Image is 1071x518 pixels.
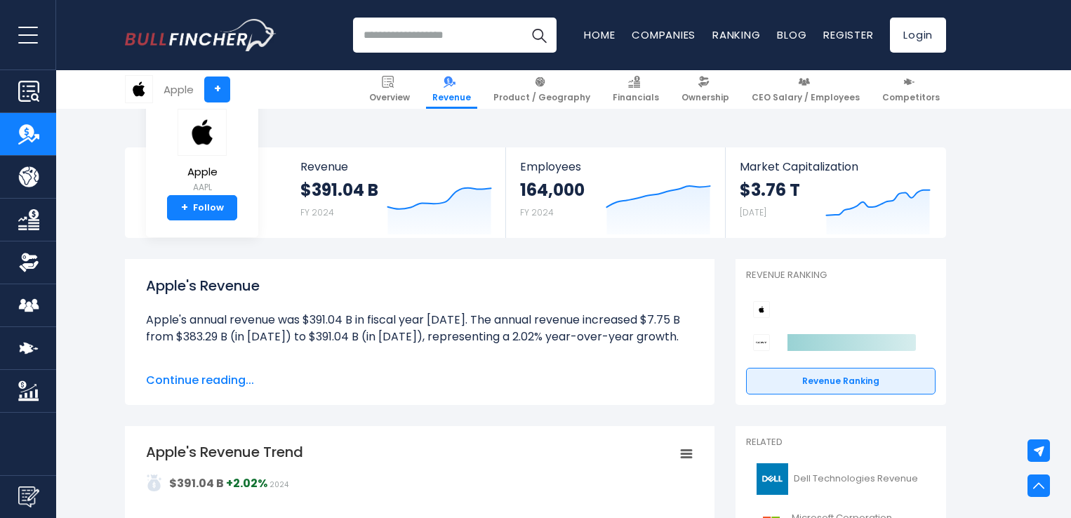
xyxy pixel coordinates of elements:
a: Revenue [426,70,477,109]
span: Continue reading... [146,372,693,389]
small: FY 2024 [300,206,334,218]
a: Register [823,27,873,42]
span: 2024 [270,479,288,490]
span: Employees [520,160,710,173]
img: Ownership [18,252,39,273]
img: Bullfincher logo [125,19,277,51]
a: Financials [606,70,665,109]
div: Apple [164,81,194,98]
a: Blog [777,27,806,42]
span: Financials [613,92,659,103]
span: Competitors [882,92,940,103]
p: Related [746,437,936,449]
img: DELL logo [754,463,790,495]
span: Market Capitalization [740,160,931,173]
p: Revenue Ranking [746,270,936,281]
span: Ownership [681,92,729,103]
strong: +2.02% [226,475,267,491]
a: Apple AAPL [177,108,227,196]
tspan: Apple's Revenue Trend [146,442,303,462]
a: Revenue Ranking [746,368,936,394]
a: Home [584,27,615,42]
strong: + [181,201,188,214]
img: AAPL logo [178,109,227,156]
h1: Apple's Revenue [146,275,693,296]
span: Product / Geography [493,92,590,103]
span: Apple [178,166,227,178]
a: Competitors [876,70,946,109]
span: Revenue [300,160,492,173]
img: AAPL logo [126,76,152,102]
span: CEO Salary / Employees [752,92,860,103]
a: Employees 164,000 FY 2024 [506,147,724,238]
span: Revenue [432,92,471,103]
a: Market Capitalization $3.76 T [DATE] [726,147,945,238]
a: Ownership [675,70,736,109]
a: Companies [632,27,696,42]
a: + [204,77,230,102]
a: Product / Geography [487,70,597,109]
strong: 164,000 [520,179,585,201]
a: Overview [363,70,416,109]
button: Search [521,18,557,53]
a: Revenue $391.04 B FY 2024 [286,147,506,238]
img: Sony Group Corporation competitors logo [753,334,770,351]
small: FY 2024 [520,206,554,218]
strong: $3.76 T [740,179,800,201]
a: Go to homepage [125,19,276,51]
li: Apple's quarterly revenue was $94.04 B in the quarter ending [DATE]. The quarterly revenue increa... [146,362,693,413]
small: AAPL [178,181,227,194]
a: CEO Salary / Employees [745,70,866,109]
a: Dell Technologies Revenue [746,460,936,498]
strong: $391.04 B [300,179,378,201]
img: addasd [146,474,163,491]
img: Apple competitors logo [753,301,770,318]
strong: $391.04 B [169,475,224,491]
a: Ranking [712,27,760,42]
li: Apple's annual revenue was $391.04 B in fiscal year [DATE]. The annual revenue increased $7.75 B ... [146,312,693,345]
small: [DATE] [740,206,766,218]
span: Overview [369,92,410,103]
a: +Follow [167,195,237,220]
a: Login [890,18,946,53]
